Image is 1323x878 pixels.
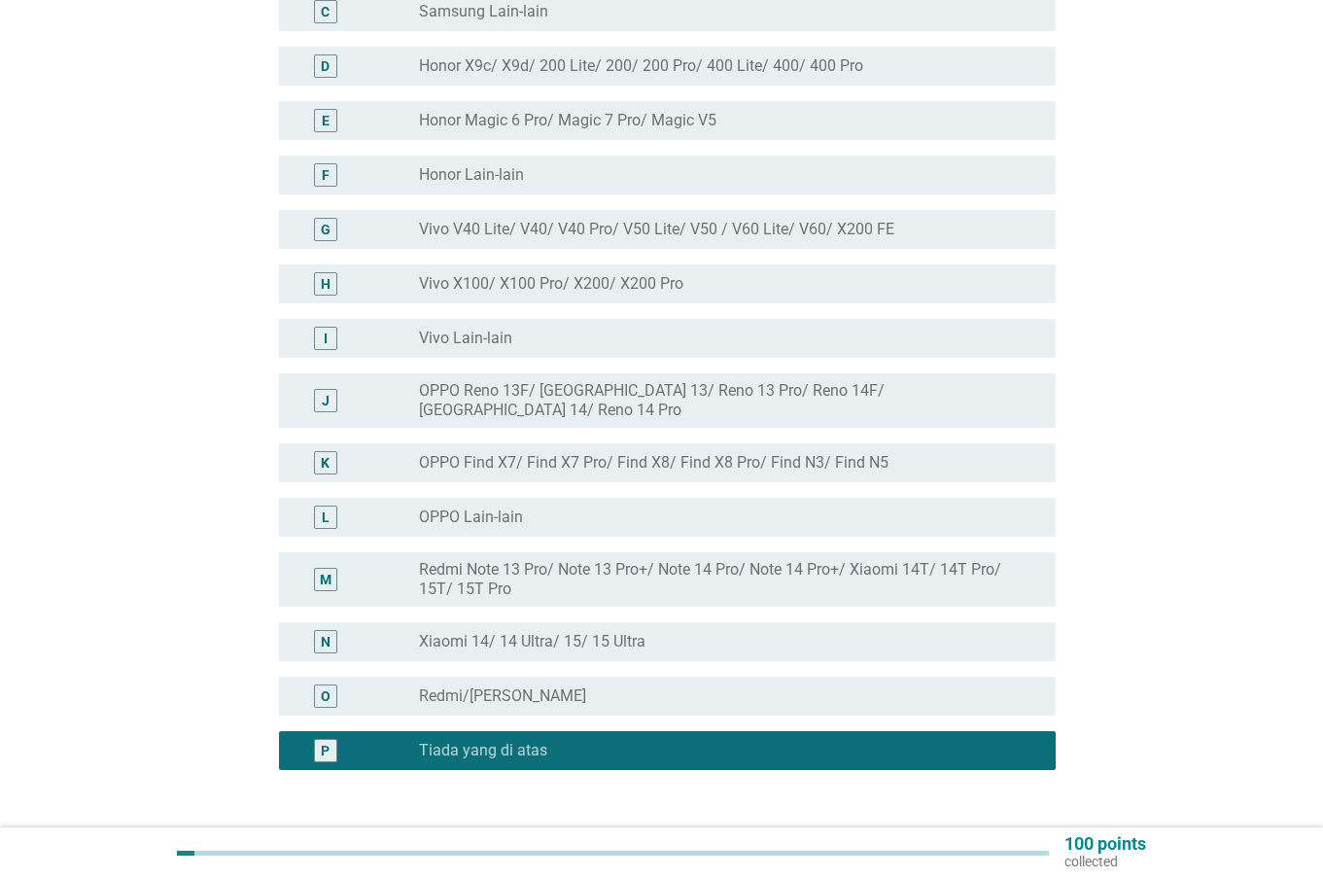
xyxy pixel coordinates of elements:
label: Redmi/[PERSON_NAME] [419,686,586,706]
label: OPPO Reno 13F/ [GEOGRAPHIC_DATA] 13/ Reno 13 Pro/ Reno 14F/ [GEOGRAPHIC_DATA] 14/ Reno 14 Pro [419,381,1025,420]
label: Honor Lain-lain [419,165,524,185]
div: C [321,2,330,22]
div: G [321,220,331,240]
p: 100 points [1064,835,1146,853]
label: Tiada yang di atas [419,741,547,760]
div: I [324,329,328,349]
label: OPPO Find X7/ Find X7 Pro/ Find X8/ Find X8 Pro/ Find N3/ Find N5 [419,453,888,473]
label: Xiaomi 14/ 14 Ultra/ 15/ 15 Ultra [419,632,645,651]
label: Vivo Lain-lain [419,329,512,348]
label: Vivo V40 Lite/ V40/ V40 Pro/ V50 Lite/ V50 / V60 Lite/ V60/ X200 FE [419,220,894,239]
div: M [320,570,331,590]
label: OPPO Lain-lain [419,508,523,527]
label: Honor Magic 6 Pro/ Magic 7 Pro/ Magic V5 [419,111,716,130]
label: Redmi Note 13 Pro/ Note 13 Pro+/ Note 14 Pro/ Note 14 Pro+/ Xiaomi 14T/ 14T Pro/ 15T/ 15T Pro [419,560,1025,599]
div: O [321,686,331,707]
div: D [321,56,330,77]
div: K [321,453,330,474]
div: E [322,111,330,131]
p: collected [1064,853,1146,870]
label: Samsung Lain-lain [419,2,548,21]
div: J [322,391,330,411]
div: L [322,508,330,528]
div: H [321,274,331,295]
div: P [321,741,330,761]
label: Vivo X100/ X100 Pro/ X200/ X200 Pro [419,274,683,294]
div: N [321,632,331,652]
div: F [322,165,330,186]
label: Honor X9c/ X9d/ 200 Lite/ 200/ 200 Pro/ 400 Lite/ 400/ 400 Pro [419,56,863,76]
